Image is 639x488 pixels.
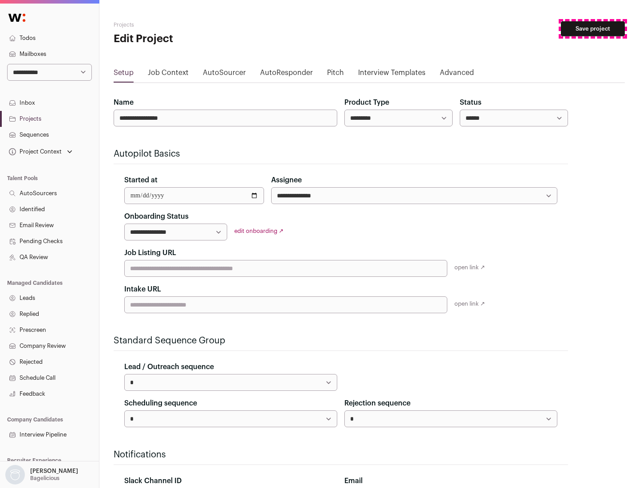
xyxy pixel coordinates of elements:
[124,248,176,258] label: Job Listing URL
[344,398,410,409] label: Rejection sequence
[358,67,426,82] a: Interview Templates
[7,148,62,155] div: Project Context
[114,67,134,82] a: Setup
[124,398,197,409] label: Scheduling sequence
[124,476,181,486] label: Slack Channel ID
[114,97,134,108] label: Name
[4,9,30,27] img: Wellfound
[114,335,568,347] h2: Standard Sequence Group
[327,67,344,82] a: Pitch
[124,175,158,185] label: Started at
[114,148,568,160] h2: Autopilot Basics
[460,97,481,108] label: Status
[5,465,25,484] img: nopic.png
[124,284,161,295] label: Intake URL
[344,97,389,108] label: Product Type
[148,67,189,82] a: Job Context
[260,67,313,82] a: AutoResponder
[440,67,474,82] a: Advanced
[114,21,284,28] h2: Projects
[344,476,557,486] div: Email
[124,362,214,372] label: Lead / Outreach sequence
[114,32,284,46] h1: Edit Project
[30,475,59,482] p: Bagelicious
[124,211,189,222] label: Onboarding Status
[271,175,302,185] label: Assignee
[4,465,80,484] button: Open dropdown
[30,468,78,475] p: [PERSON_NAME]
[7,146,74,158] button: Open dropdown
[561,21,625,36] button: Save project
[114,449,568,461] h2: Notifications
[203,67,246,82] a: AutoSourcer
[234,228,284,234] a: edit onboarding ↗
